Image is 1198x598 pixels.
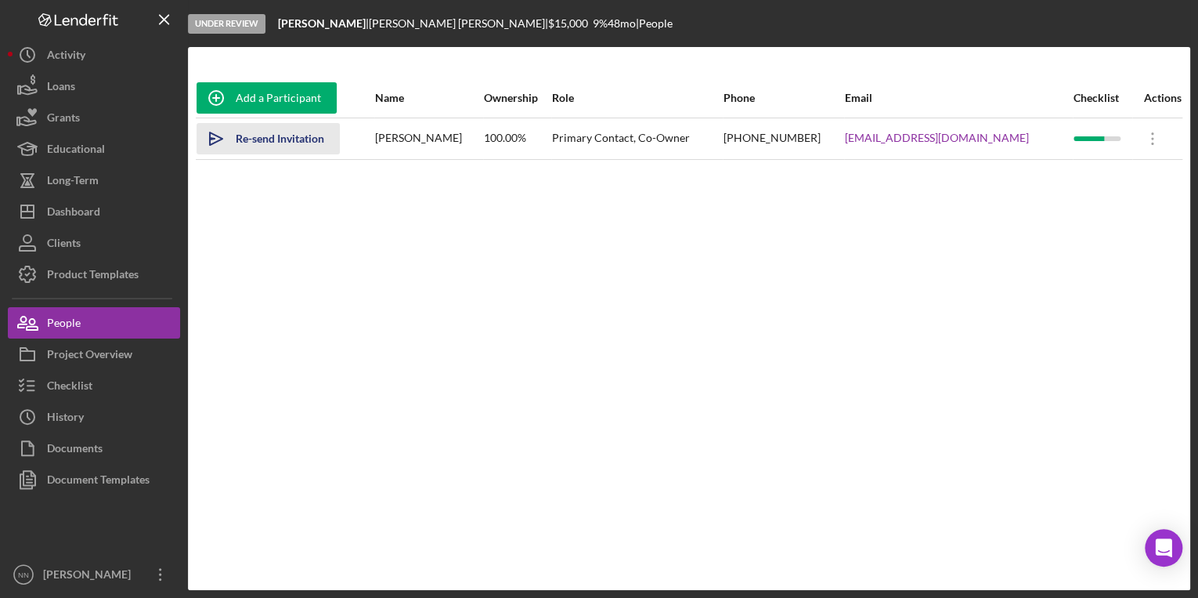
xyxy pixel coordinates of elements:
[47,401,84,437] div: History
[608,17,636,30] div: 48 mo
[369,17,548,30] div: [PERSON_NAME] [PERSON_NAME] |
[484,119,550,158] div: 100.00%
[723,92,843,104] div: Phone
[47,307,81,342] div: People
[47,165,99,200] div: Long-Term
[278,16,366,30] b: [PERSON_NAME]
[47,39,85,74] div: Activity
[8,559,180,590] button: NN[PERSON_NAME]
[47,370,92,405] div: Checklist
[197,82,337,114] button: Add a Participant
[236,123,324,154] div: Re-send Invitation
[552,92,722,104] div: Role
[8,464,180,495] button: Document Templates
[8,39,180,71] button: Activity
[1133,92,1182,104] div: Actions
[18,571,29,579] text: NN
[47,133,105,169] div: Educational
[236,82,321,114] div: Add a Participant
[1145,529,1182,567] div: Open Intercom Messenger
[8,339,180,370] button: Project Overview
[8,71,180,102] button: Loans
[375,92,482,104] div: Name
[8,259,180,290] button: Product Templates
[188,14,265,34] div: Under Review
[484,92,550,104] div: Ownership
[8,165,180,196] button: Long-Term
[1074,92,1131,104] div: Checklist
[8,102,180,133] button: Grants
[47,433,103,468] div: Documents
[845,92,1072,104] div: Email
[845,132,1029,144] a: [EMAIL_ADDRESS][DOMAIN_NAME]
[47,339,132,374] div: Project Overview
[8,433,180,464] button: Documents
[8,196,180,227] button: Dashboard
[8,133,180,165] button: Educational
[47,464,150,499] div: Document Templates
[278,17,369,30] div: |
[47,259,139,294] div: Product Templates
[8,370,180,401] button: Checklist
[47,196,100,231] div: Dashboard
[375,119,482,158] div: [PERSON_NAME]
[47,102,80,137] div: Grants
[548,16,588,30] span: $15,000
[8,307,180,339] button: People
[39,559,141,594] div: [PERSON_NAME]
[47,227,81,263] div: Clients
[723,119,843,158] div: [PHONE_NUMBER]
[593,17,608,30] div: 9 %
[197,123,340,154] button: Re-send Invitation
[8,401,180,433] button: History
[636,17,673,30] div: | People
[47,71,75,106] div: Loans
[552,119,722,158] div: Primary Contact, Co-Owner
[8,227,180,259] button: Clients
